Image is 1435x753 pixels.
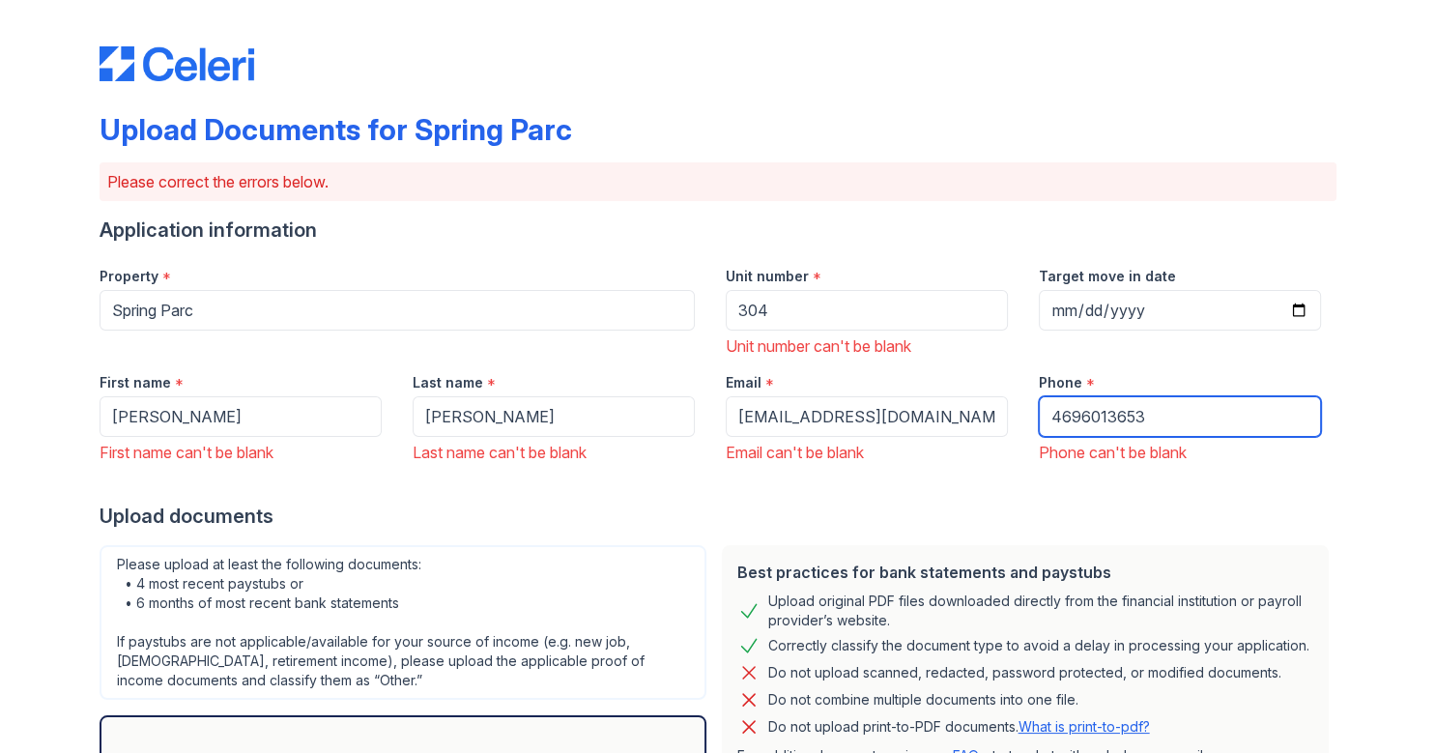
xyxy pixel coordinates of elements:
div: Upload documents [100,503,1336,530]
div: Phone can't be blank [1039,441,1321,464]
div: Unit number can't be blank [726,334,1008,358]
label: Target move in date [1039,267,1176,286]
label: Property [100,267,158,286]
div: Last name can't be blank [413,441,695,464]
div: First name can't be blank [100,441,382,464]
label: Email [726,373,761,392]
div: Do not combine multiple documents into one file. [768,688,1078,711]
div: Correctly classify the document type to avoid a delay in processing your application. [768,634,1309,657]
label: First name [100,373,171,392]
div: Please upload at least the following documents: • 4 most recent paystubs or • 6 months of most re... [100,545,706,700]
div: Do not upload scanned, redacted, password protected, or modified documents. [768,661,1281,684]
img: CE_Logo_Blue-a8612792a0a2168367f1c8372b55b34899dd931a85d93a1a3d3e32e68fde9ad4.png [100,46,254,81]
label: Last name [413,373,483,392]
a: What is print-to-pdf? [1019,718,1150,735]
label: Unit number [726,267,809,286]
p: Please correct the errors below. [107,170,1329,193]
div: Email can't be blank [726,441,1008,464]
div: Upload Documents for Spring Parc [100,112,572,147]
div: Application information [100,217,1336,244]
label: Phone [1039,373,1082,392]
div: Best practices for bank statements and paystubs [737,561,1313,584]
p: Do not upload print-to-PDF documents. [768,717,1150,737]
div: Upload original PDF files downloaded directly from the financial institution or payroll provider’... [768,592,1313,630]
